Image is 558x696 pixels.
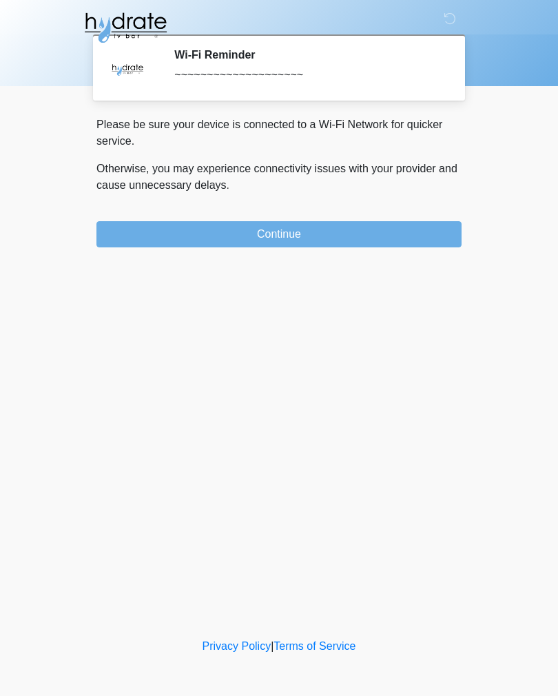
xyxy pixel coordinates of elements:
[273,640,355,652] a: Terms of Service
[174,67,441,83] div: ~~~~~~~~~~~~~~~~~~~~
[203,640,271,652] a: Privacy Policy
[107,48,148,90] img: Agent Avatar
[96,116,462,150] p: Please be sure your device is connected to a Wi-Fi Network for quicker service.
[227,179,229,191] span: .
[271,640,273,652] a: |
[83,10,168,45] img: Hydrate IV Bar - Fort Collins Logo
[96,221,462,247] button: Continue
[96,161,462,194] p: Otherwise, you may experience connectivity issues with your provider and cause unnecessary delays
